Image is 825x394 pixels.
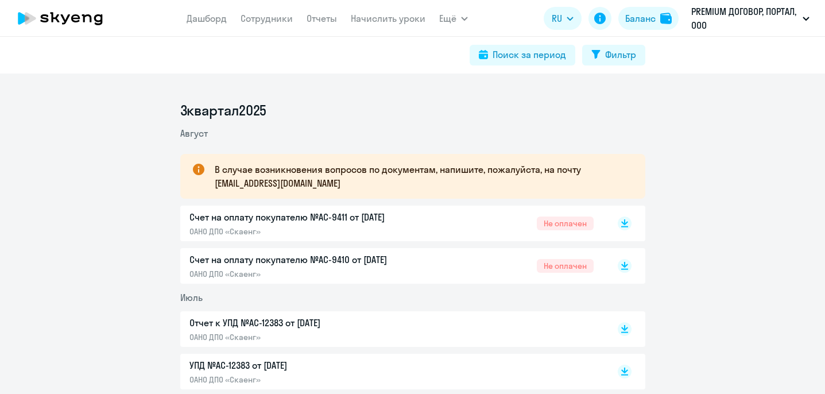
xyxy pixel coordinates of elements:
[544,7,582,30] button: RU
[189,226,431,237] p: ОАНО ДПО «Скаенг»
[605,48,636,61] div: Фильтр
[618,7,679,30] button: Балансbalance
[685,5,815,32] button: PREMIUM ДОГОВОР, ПОРТАЛ, ООО
[439,7,468,30] button: Ещё
[189,253,431,266] p: Счет на оплату покупателю №AC-9410 от [DATE]
[493,48,566,61] div: Поиск за период
[552,11,562,25] span: RU
[625,11,656,25] div: Баланс
[307,13,337,24] a: Отчеты
[215,163,625,190] p: В случае возникновения вопросов по документам, напишите, пожалуйста, на почту [EMAIL_ADDRESS][DOM...
[470,45,575,65] button: Поиск за период
[189,316,594,342] a: Отчет к УПД №AC-12383 от [DATE]ОАНО ДПО «Скаенг»
[180,292,203,303] span: Июль
[351,13,425,24] a: Начислить уроки
[180,128,208,139] span: Август
[189,358,431,372] p: УПД №AC-12383 от [DATE]
[189,374,431,385] p: ОАНО ДПО «Скаенг»
[189,358,594,385] a: УПД №AC-12383 от [DATE]ОАНО ДПО «Скаенг»
[189,253,594,279] a: Счет на оплату покупателю №AC-9410 от [DATE]ОАНО ДПО «Скаенг»Не оплачен
[241,13,293,24] a: Сотрудники
[189,210,594,237] a: Счет на оплату покупателю №AC-9411 от [DATE]ОАНО ДПО «Скаенг»Не оплачен
[691,5,798,32] p: PREMIUM ДОГОВОР, ПОРТАЛ, ООО
[439,11,456,25] span: Ещё
[582,45,645,65] button: Фильтр
[189,332,431,342] p: ОАНО ДПО «Скаенг»
[189,316,431,330] p: Отчет к УПД №AC-12383 от [DATE]
[187,13,227,24] a: Дашборд
[537,259,594,273] span: Не оплачен
[189,269,431,279] p: ОАНО ДПО «Скаенг»
[537,217,594,230] span: Не оплачен
[189,210,431,224] p: Счет на оплату покупателю №AC-9411 от [DATE]
[180,101,645,119] li: 3 квартал 2025
[660,13,672,24] img: balance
